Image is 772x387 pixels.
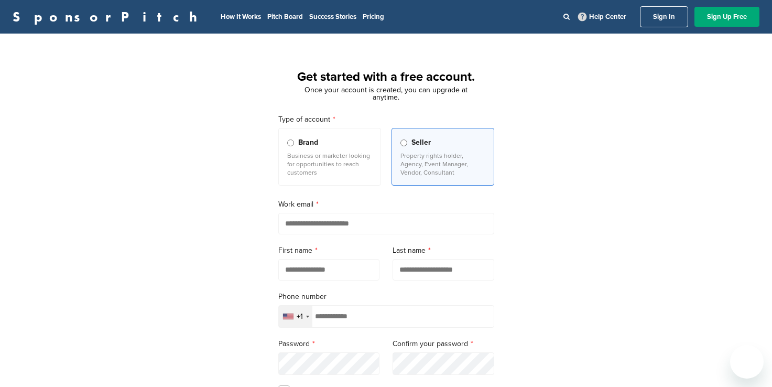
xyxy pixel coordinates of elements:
a: How It Works [221,13,261,21]
h1: Get started with a free account. [266,68,507,87]
p: Business or marketer looking for opportunities to reach customers [287,152,372,177]
a: Success Stories [309,13,356,21]
label: First name [278,245,380,256]
a: Pitch Board [267,13,303,21]
label: Confirm your password [393,338,494,350]
a: Help Center [576,10,628,23]
label: Type of account [278,114,494,125]
label: Last name [393,245,494,256]
a: Sign Up Free [694,7,759,27]
a: Sign In [640,6,688,27]
input: Brand Business or marketer looking for opportunities to reach customers [287,139,294,146]
span: Once your account is created, you can upgrade at anytime. [305,85,467,102]
div: Selected country [279,306,312,327]
input: Seller Property rights holder, Agency, Event Manager, Vendor, Consultant [400,139,407,146]
label: Password [278,338,380,350]
iframe: Button to launch messaging window [730,345,764,379]
label: Work email [278,199,494,210]
span: Seller [411,137,431,148]
span: Brand [298,137,318,148]
a: Pricing [363,13,384,21]
a: SponsorPitch [13,10,204,24]
label: Phone number [278,291,494,303]
div: +1 [297,313,303,320]
p: Property rights holder, Agency, Event Manager, Vendor, Consultant [400,152,485,177]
